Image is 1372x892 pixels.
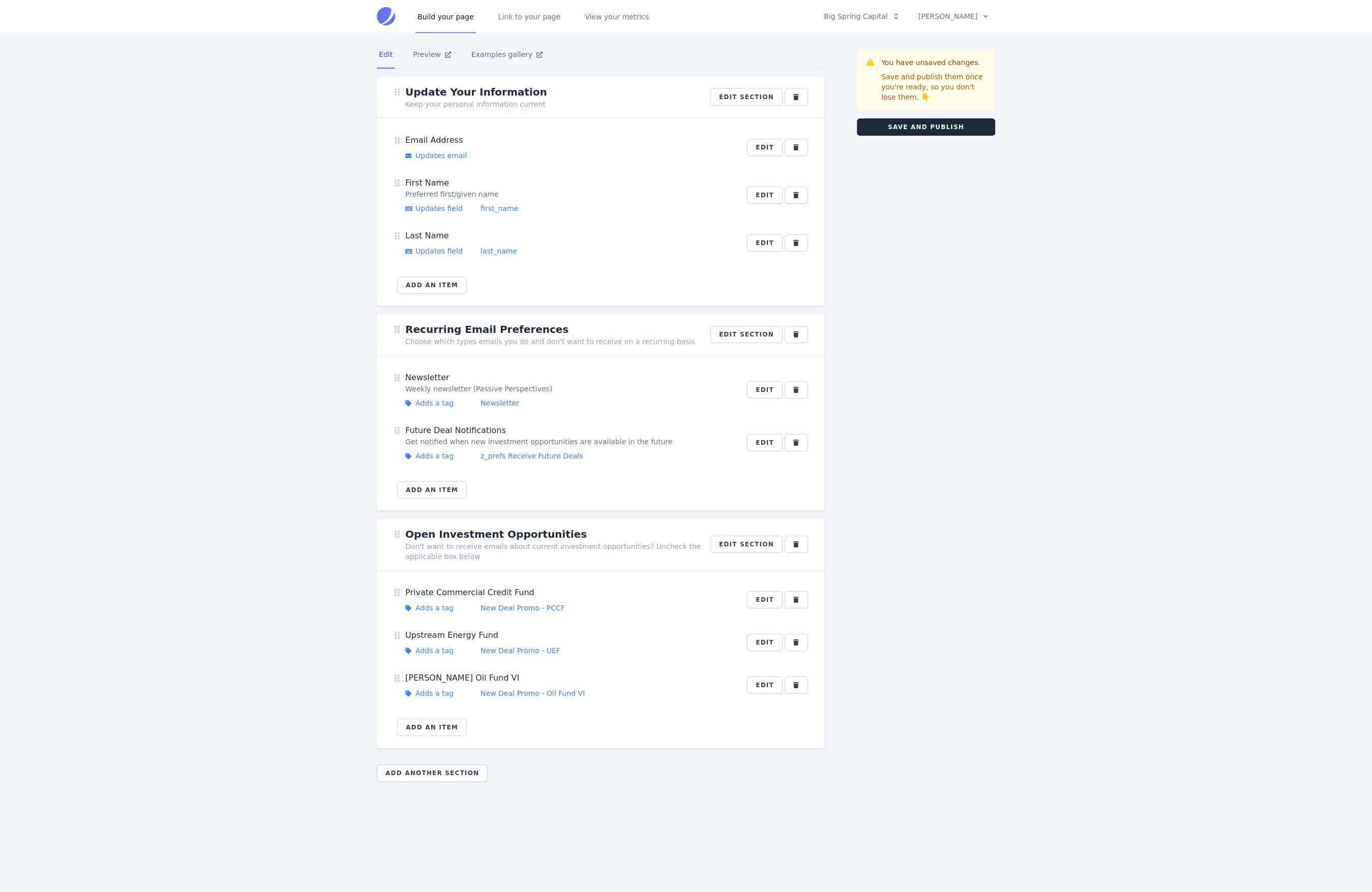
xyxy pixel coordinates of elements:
[415,203,481,213] div: Updates field
[881,72,987,102] p: Save and publish them once you're ready, so you don't lose them. 👇
[397,481,467,499] button: Add an item
[817,8,906,25] button: Big Spring Capital
[481,603,565,613] div: New Deal Promo - PCCF
[710,326,783,343] button: Edit section
[405,629,735,641] div: Upstream Energy Fund
[405,384,735,394] div: Weekly newsletter (Passive Perspectives)
[411,41,453,69] a: Preview
[481,203,518,213] div: first_name
[747,434,783,451] button: Edit
[747,139,783,156] button: Edit
[405,230,735,242] div: Last Name
[415,645,481,656] div: Adds a tag
[710,536,783,553] button: Edit section
[415,688,481,698] div: Adds a tag
[405,672,735,684] div: [PERSON_NAME] Oil Fund VI
[415,150,481,161] div: Updates email
[747,234,783,252] button: Edit
[405,99,547,109] div: Keep your personal information current
[415,398,481,408] div: Adds a tag
[405,587,735,599] div: Private Commercial Credit Fund
[481,645,560,656] div: New Deal Promo - UEF
[747,187,783,204] button: Edit
[405,541,702,562] div: Don't want to receive emails about current investment opportunities? Uncheck the applicable box b...
[481,246,517,256] div: last_name
[481,688,585,698] div: New Deal Promo - Oil Fund VI
[710,88,783,106] button: Edit section
[405,134,735,146] div: Email Address
[469,41,545,69] a: Examples gallery
[481,398,519,408] div: Newsletter
[747,381,783,398] button: Edit
[397,276,467,294] button: Add an item
[481,451,583,461] div: z_prefs Receive Future Deals
[747,591,783,608] button: Edit
[415,603,481,613] div: Adds a tag
[405,85,547,99] div: Update Your Information
[747,676,783,694] button: Edit
[377,41,824,69] nav: Tabs
[405,527,587,541] div: Open Investment Opportunities
[415,246,481,256] div: Updates field
[405,336,695,347] div: Choose which types emails you do and don't want to receive on a recurring basis
[881,57,987,68] h3: You have unsaved changes.
[377,41,395,69] a: Edit
[747,634,783,651] button: Edit
[857,118,995,136] button: Save and publish
[405,177,735,189] div: First Name
[415,451,481,461] div: Adds a tag
[377,764,488,782] button: Add another section
[405,322,569,336] div: Recurring Email Preferences
[405,424,735,437] div: Future Deal Notifications
[397,719,467,736] button: Add an item
[405,437,735,447] div: Get notified when new investment opportunities are available in the future
[912,8,995,25] button: [PERSON_NAME]
[405,189,735,199] div: Preferred first/given name
[405,372,735,384] div: Newsletter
